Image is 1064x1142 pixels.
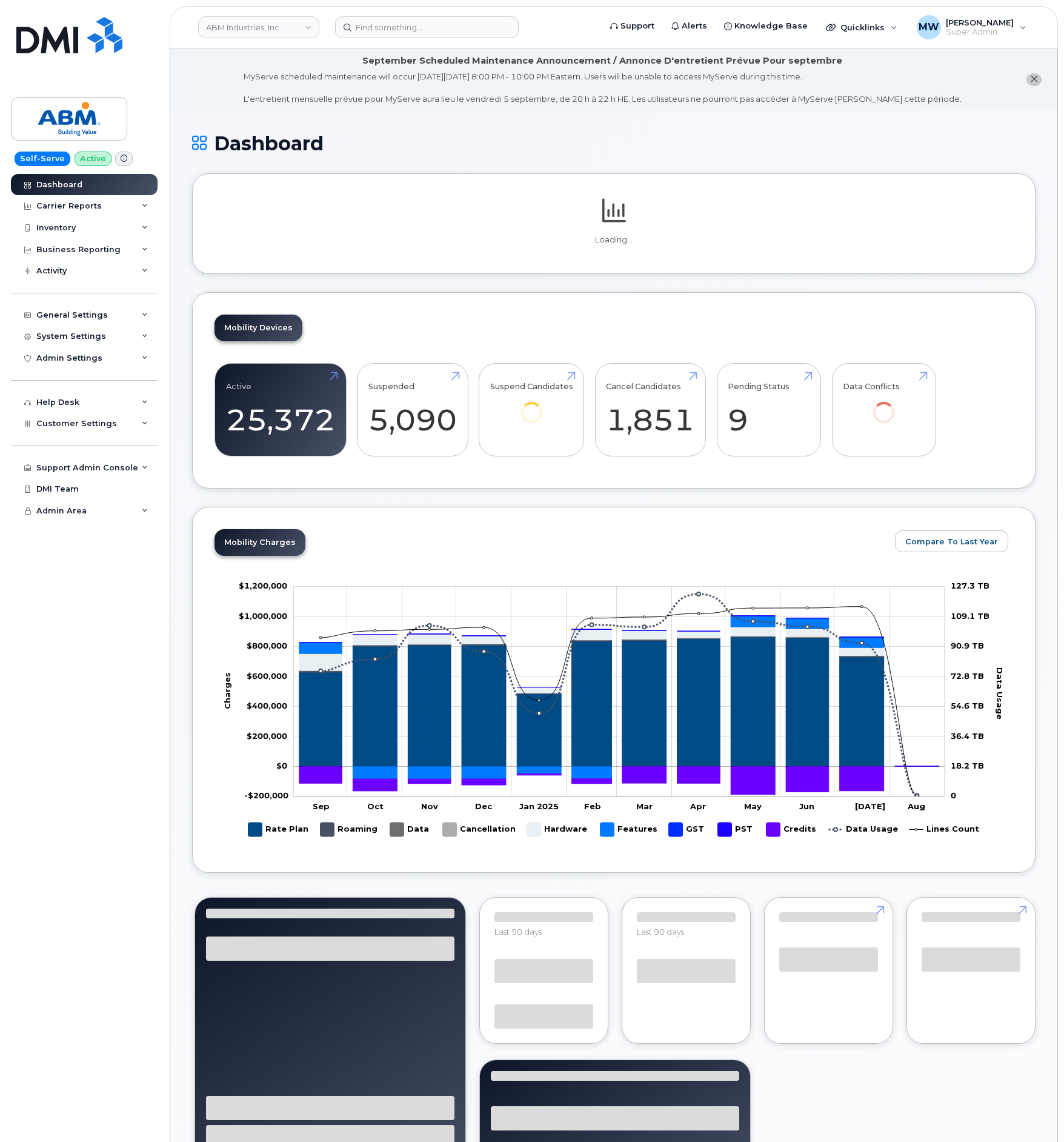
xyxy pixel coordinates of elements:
[527,818,588,841] g: Hardware
[276,761,287,770] tspan: $0
[951,611,989,621] tspan: 109.1 TB
[226,370,335,450] a: Active 25,372
[244,791,288,801] g: $0
[995,667,1005,720] tspan: Data Usage
[248,818,979,841] g: Legend
[744,801,762,811] tspan: May
[247,731,287,741] g: $0
[214,315,302,341] a: Mobility Devices
[843,370,925,439] a: Data Conflicts
[799,801,814,811] tspan: Jun
[907,801,925,811] tspan: Aug
[244,71,962,105] div: MyServe scheduled maintenance will occur [DATE][DATE] 8:00 PM - 10:00 PM Eastern. Users will be u...
[494,927,542,937] span: Last 90 days
[299,637,939,766] g: Rate Plan
[239,581,287,591] tspan: $1,200,000
[828,818,897,841] g: Data Usage
[905,536,998,547] span: Compare To Last Year
[299,766,939,795] g: Credits
[600,818,657,841] g: Features
[442,818,515,841] g: Cancellation
[909,818,979,841] g: Lines Count
[951,581,989,591] tspan: 127.3 TB
[247,701,287,710] tspan: $400,000
[247,641,287,651] g: $0
[584,801,600,811] tspan: Feb
[390,818,430,841] g: Data
[717,818,754,841] g: PST
[368,370,457,450] a: Suspended 5,090
[668,818,705,841] g: GST
[606,370,694,450] a: Cancel Candidates 1,851
[636,801,653,811] tspan: Mar
[247,731,287,741] tspan: $200,000
[247,701,287,710] g: $0
[214,529,305,556] a: Mobility Charges
[519,801,559,811] tspan: Jan 2025
[239,581,287,591] g: $0
[951,791,956,801] tspan: 0
[1026,73,1042,86] button: close notification
[239,611,287,621] g: $0
[192,133,1036,154] h1: Dashboard
[362,55,842,67] div: September Scheduled Maintenance Announcement / Annonce D'entretient Prévue Pour septembre
[247,641,287,651] tspan: $800,000
[214,235,1013,245] p: Loading...
[766,818,816,841] g: Credits
[239,611,287,621] tspan: $1,000,000
[951,641,984,651] tspan: 90.9 TB
[690,801,706,811] tspan: Apr
[421,801,438,811] tspan: Nov
[244,791,288,801] tspan: -$200,000
[490,370,573,439] a: Suspend Candidates
[951,671,984,681] tspan: 72.8 TB
[367,801,384,811] tspan: Oct
[313,801,330,811] tspan: Sep
[320,818,377,841] g: Roaming
[222,581,1005,842] g: Chart
[248,818,308,841] g: Rate Plan
[475,801,493,811] tspan: Dec
[247,671,287,681] g: $0
[895,530,1008,552] button: Compare To Last Year
[951,701,984,710] tspan: 54.6 TB
[247,671,287,681] tspan: $600,000
[855,801,885,811] tspan: [DATE]
[222,672,232,709] tspan: Charges
[637,927,684,937] span: Last 90 days
[728,370,810,450] a: Pending Status 9
[951,761,984,770] tspan: 18.2 TB
[951,731,984,741] tspan: 36.4 TB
